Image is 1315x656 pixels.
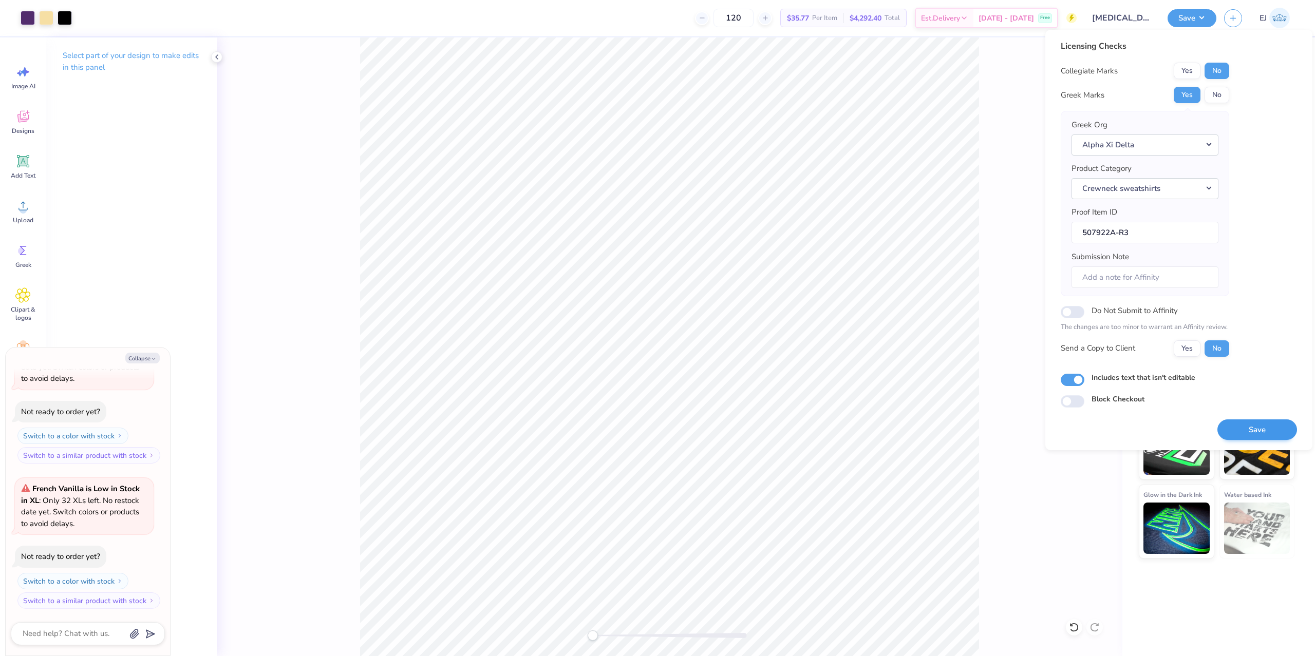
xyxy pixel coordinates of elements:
button: Alpha Xi Delta [1072,134,1218,156]
p: The changes are too minor to warrant an Affinity review. [1061,322,1229,333]
label: Submission Note [1072,251,1129,263]
span: $35.77 [787,13,809,24]
img: Glow in the Dark Ink [1143,503,1210,554]
button: Save [1168,9,1216,27]
span: Image AI [11,82,35,90]
img: Water based Ink [1224,503,1290,554]
button: Yes [1174,340,1200,357]
img: Edgardo Jr [1269,8,1290,28]
img: Switch to a similar product with stock [148,452,155,458]
span: Est. Delivery [921,13,960,24]
label: Greek Org [1072,119,1107,131]
button: Yes [1174,87,1200,103]
span: Total [885,13,900,24]
label: Proof Item ID [1072,206,1117,218]
div: Greek Marks [1061,89,1104,101]
button: Crewneck sweatshirts [1072,178,1218,199]
input: Add a note for Affinity [1072,266,1218,288]
img: Switch to a color with stock [117,433,123,439]
span: Clipart & logos [6,305,40,322]
input: Untitled Design [1084,8,1160,28]
label: Block Checkout [1092,394,1144,404]
label: Do Not Submit to Affinity [1092,304,1178,317]
a: EJ [1255,8,1294,28]
span: Water based Ink [1224,489,1271,500]
span: [DATE] - [DATE] [979,13,1034,24]
button: Switch to a color with stock [17,428,128,444]
strong: French Vanilla is Low in Stock in XL [21,484,140,506]
p: Select part of your design to make edits in this panel [63,50,200,73]
span: Glow in the Dark Ink [1143,489,1202,500]
span: $4,292.40 [850,13,881,24]
div: Accessibility label [588,630,598,641]
div: Send a Copy to Client [1061,342,1135,354]
button: No [1205,340,1229,357]
span: EJ [1260,12,1267,24]
button: No [1205,63,1229,79]
img: Switch to a color with stock [117,578,123,584]
button: No [1205,87,1229,103]
span: Add Text [11,171,35,180]
div: Not ready to order yet? [21,551,100,562]
button: Save [1217,419,1297,440]
label: Product Category [1072,163,1132,175]
button: Collapse [125,353,160,363]
div: Collegiate Marks [1061,65,1118,77]
button: Switch to a similar product with stock [17,592,160,609]
label: Includes text that isn't editable [1092,372,1195,383]
div: Licensing Checks [1061,40,1229,52]
div: Not ready to order yet? [21,407,100,417]
button: Switch to a similar product with stock [17,447,160,464]
span: Per Item [812,13,837,24]
span: Designs [12,127,34,135]
button: Yes [1174,63,1200,79]
input: – – [713,9,754,27]
span: Greek [15,261,31,269]
span: Upload [13,216,33,224]
img: Switch to a similar product with stock [148,597,155,604]
span: Free [1040,14,1050,22]
button: Switch to a color with stock [17,573,128,589]
span: : Only 32 XLs left. No restock date yet. Switch colors or products to avoid delays. [21,484,140,529]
